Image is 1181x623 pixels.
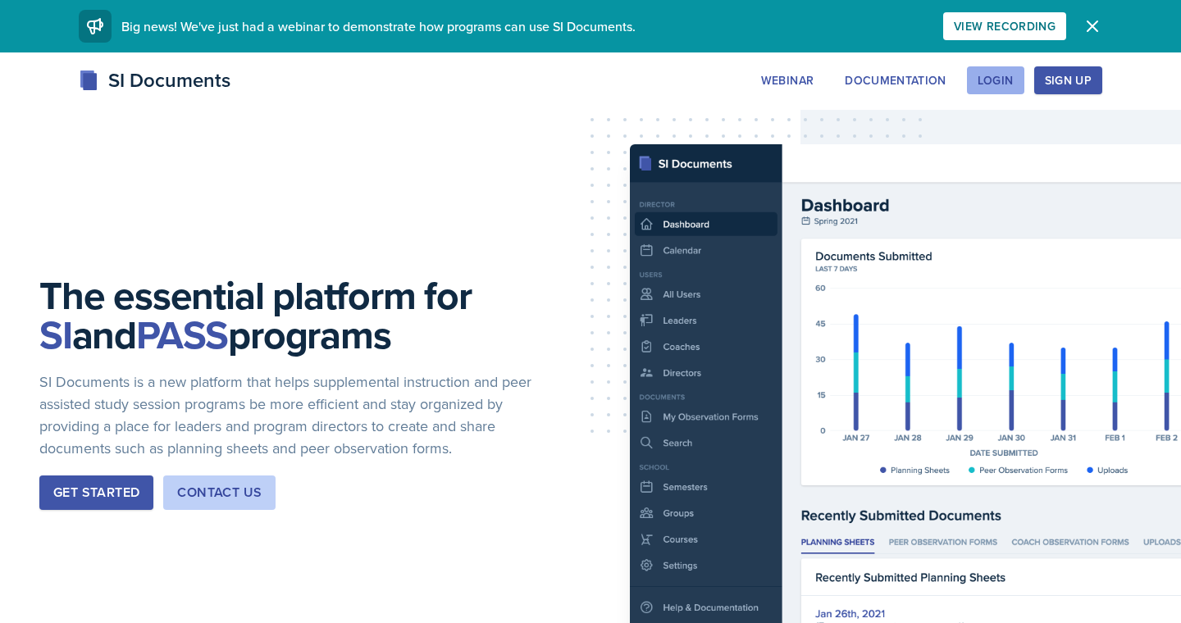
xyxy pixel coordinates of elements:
button: Contact Us [163,475,276,510]
div: Get Started [53,483,139,502]
div: Webinar [761,74,814,87]
button: Get Started [39,475,153,510]
div: Contact Us [177,483,262,502]
div: Login [978,74,1014,87]
button: Sign Up [1034,66,1102,94]
div: SI Documents [79,66,230,95]
button: View Recording [943,12,1066,40]
span: Big news! We've just had a webinar to demonstrate how programs can use SI Documents. [121,17,636,35]
button: Webinar [750,66,824,94]
div: Documentation [845,74,946,87]
button: Documentation [834,66,957,94]
div: Sign Up [1045,74,1092,87]
button: Login [967,66,1024,94]
div: View Recording [954,20,1056,33]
